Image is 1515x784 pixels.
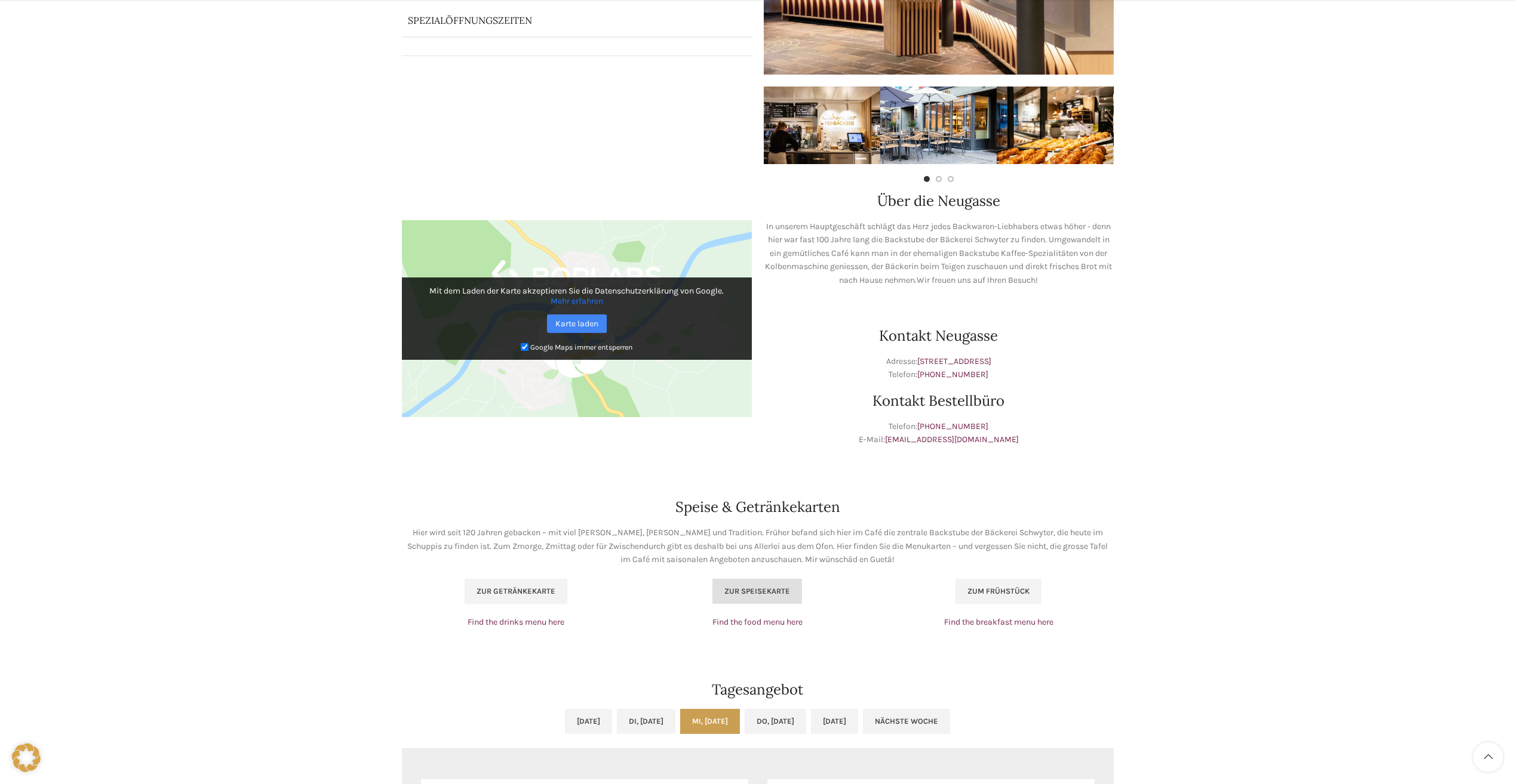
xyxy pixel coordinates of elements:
[955,579,1041,604] a: Zum Frühstück
[764,87,880,164] div: 1 / 7
[724,587,790,596] span: Zur Speisekarte
[712,617,803,627] a: Find the food menu here
[402,526,1114,566] p: Hier wird seit 120 Jahren gebacken – mit viel [PERSON_NAME], [PERSON_NAME] und Tradition. Früher ...
[465,579,567,604] a: Zur Getränkekarte
[811,709,858,734] a: [DATE]
[764,87,880,164] img: schwyter-17
[944,617,1053,627] a: Find the breakfast menu here
[917,421,988,431] a: [PHONE_NUMBER]
[1473,742,1503,772] a: Scroll to top button
[402,500,1114,514] h2: Speise & Getränkekarten
[885,434,1019,445] a: [EMAIL_ADDRESS][DOMAIN_NAME]
[1113,87,1230,164] img: schwyter-10
[997,87,1113,164] div: 3 / 7
[764,194,1114,208] h2: Über die Neugasse
[402,683,1114,697] h2: Tagesangebot
[680,709,740,734] a: Mi, [DATE]
[565,709,612,734] a: [DATE]
[967,587,1030,596] span: Zum Frühstück
[468,617,564,627] a: Find the drinks menu here
[917,356,991,366] a: [STREET_ADDRESS]
[764,220,1114,287] p: In unserem Hauptgeschäft schlägt das Herz jedes Backwaren-Liebhabers etwas höher - denn hier war ...
[410,286,743,306] p: Mit dem Laden der Karte akzeptieren Sie die Datenschutzerklärung von Google.
[1113,87,1230,164] div: 4 / 7
[521,343,528,351] input: Google Maps immer entsperren
[997,87,1113,164] img: schwyter-12
[764,394,1114,408] h2: Kontakt Bestellbüro
[551,296,603,306] a: Mehr erfahren
[863,709,950,734] a: Nächste Woche
[917,369,988,379] a: [PHONE_NUMBER]
[948,176,954,182] li: Go to slide 3
[530,342,632,351] small: Google Maps immer entsperren
[745,709,806,734] a: Do, [DATE]
[924,176,930,182] li: Go to slide 1
[764,355,1114,382] p: Adresse: Telefon:
[880,87,997,164] div: 2 / 7
[408,14,712,27] p: Spezialöffnungszeiten
[712,579,802,604] a: Zur Speisekarte
[477,587,555,596] span: Zur Getränkekarte
[764,329,1114,343] h2: Kontakt Neugasse
[936,176,942,182] li: Go to slide 2
[547,314,607,333] a: Karte laden
[880,87,997,164] img: schwyter-61
[617,709,675,734] a: Di, [DATE]
[402,220,752,417] img: Google Maps
[764,420,1114,447] p: Telefon: E-Mail:
[917,275,1038,285] span: Wir freuen uns auf Ihren Besuch!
